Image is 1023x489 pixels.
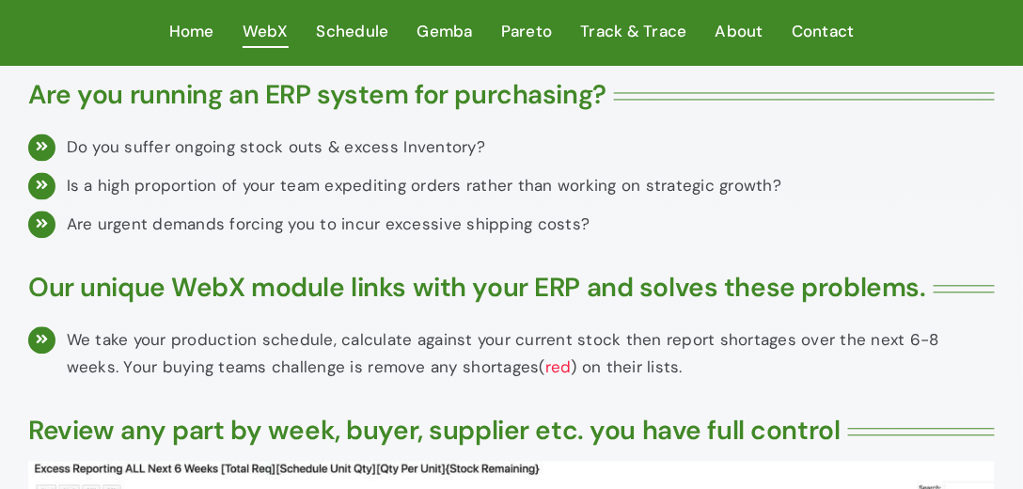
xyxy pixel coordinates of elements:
span: Track & Trace [581,18,687,45]
span: About [716,18,763,45]
a: Pareto [501,18,553,47]
a: Schedule [317,18,389,47]
div: Do you suffer ongoing stock outs & excess Inventory? [67,134,995,161]
h3: Review any part by week, buyer, supplier etc. you have full control [28,415,841,447]
a: Gemba [417,18,473,47]
span: red [545,356,572,377]
a: Home [169,18,214,47]
a: About [716,18,763,47]
div: We take your production schedule, calculate against your current stock then report shortages over... [67,326,995,381]
span: Pareto [501,18,553,45]
div: Are urgent demands forcing you to incur excessive shipping costs? [67,211,995,238]
h3: Are you running an ERP system for purchasing? [28,79,606,111]
a: Track & Trace [581,18,687,47]
div: Is a high proportion of your team expediting orders rather than working on strategic growth? [67,172,995,199]
a: WebX [243,18,289,47]
span: Contact [792,18,855,45]
span: Gemba [417,18,473,45]
span: Schedule [317,18,389,45]
h3: Our unique WebX module links with your ERP and solves these problems. [28,272,926,304]
span: WebX [243,18,289,45]
a: Contact [792,18,855,47]
span: Home [169,18,214,45]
